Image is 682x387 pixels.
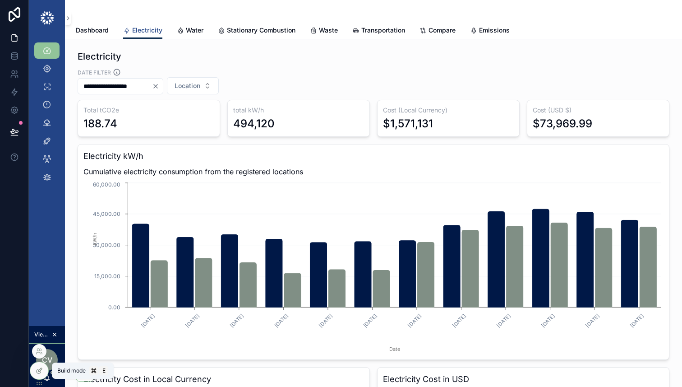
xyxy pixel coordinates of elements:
tspan: Date [389,346,400,352]
h1: Electricity [78,50,121,63]
tspan: 0.00 [108,304,120,311]
img: App logo [40,11,55,25]
h3: total kW/h [233,106,364,115]
text: [DATE] [540,312,556,329]
span: Build mode [57,367,86,374]
tspan: 15,000.00 [94,273,120,280]
a: Electricity [123,22,162,39]
h3: Cost (USD $) [533,106,664,115]
span: CV [42,354,52,365]
text: [DATE] [451,312,467,329]
text: [DATE] [184,312,201,329]
text: [DATE] [273,312,290,329]
span: Cumulative electricity consumption from the registered locations [83,166,664,177]
text: [DATE] [140,312,156,329]
div: 494,120 [233,117,275,131]
div: 188.74 [83,117,117,131]
button: Clear [152,83,163,90]
text: [DATE] [585,312,601,329]
span: Viewing as [PERSON_NAME] [34,331,50,338]
a: Emissions [470,22,510,40]
button: Select Button [167,77,219,94]
a: Transportation [352,22,405,40]
span: Compare [429,26,456,35]
span: Waste [319,26,338,35]
label: Date filter [78,68,111,76]
a: Stationary Combustion [218,22,295,40]
div: chart [83,181,664,354]
a: Waste [310,22,338,40]
span: Transportation [361,26,405,35]
span: Location [175,81,200,90]
span: Water [186,26,203,35]
h3: Electricity Cost in USD [383,373,664,386]
div: scrollable content [29,36,65,197]
tspan: 45,000.00 [93,210,120,217]
span: Stationary Combustion [227,26,295,35]
text: [DATE] [495,312,511,329]
text: [DATE] [629,312,645,329]
text: [DATE] [406,312,423,329]
text: [DATE] [229,312,245,329]
h3: Electricity Cost in Local Currency [83,373,364,386]
span: Dashboard [76,26,109,35]
h3: Cost (Local Currency) [383,106,514,115]
span: Electricity [132,26,162,35]
a: Water [177,22,203,40]
tspan: kW/h [92,233,98,245]
text: [DATE] [362,312,378,329]
tspan: 60,000.00 [93,181,120,188]
text: [DATE] [318,312,334,329]
a: Dashboard [76,22,109,40]
tspan: 30,000.00 [93,242,120,248]
div: $73,969.99 [533,117,592,131]
a: Compare [419,22,456,40]
div: $1,571,131 [383,117,433,131]
h3: Electricity kW/h [83,150,664,163]
h3: Total tCO2e [83,106,214,115]
span: Emissions [479,26,510,35]
span: E [100,367,107,374]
